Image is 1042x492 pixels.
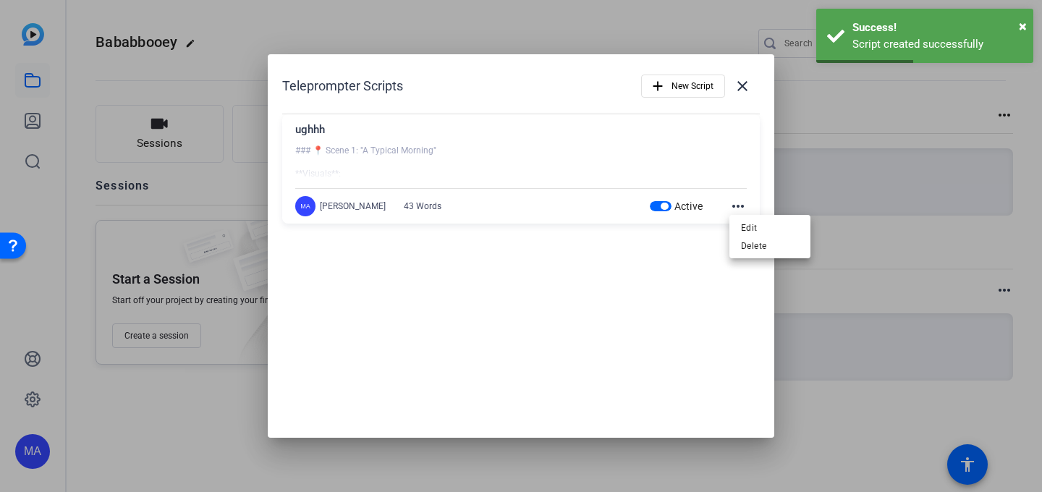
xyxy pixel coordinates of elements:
[741,237,799,255] span: Delete
[1019,17,1027,35] span: ×
[852,20,1022,36] div: Success!
[852,36,1022,53] div: Script created successfully
[741,219,799,237] span: Edit
[1019,15,1027,37] button: Close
